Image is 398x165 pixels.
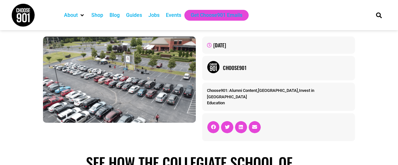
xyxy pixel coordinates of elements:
[207,88,257,93] a: Choose901: Alumni Content
[64,11,78,19] a: About
[374,10,384,20] div: Search
[223,64,350,72] a: Choose901
[258,88,298,93] a: [GEOGRAPHIC_DATA]
[249,121,261,133] div: Share on email
[207,88,314,99] a: Invest in [GEOGRAPHIC_DATA]
[207,88,314,99] span: , ,
[221,121,233,133] div: Share on twitter
[148,11,160,19] a: Jobs
[191,11,242,19] a: Get Choose901 Emails
[110,11,120,19] a: Blog
[91,11,103,19] a: Shop
[126,11,142,19] a: Guides
[207,121,219,133] div: Share on facebook
[207,100,225,105] a: Education
[61,10,365,21] nav: Main nav
[213,41,226,49] time: [DATE]
[61,10,88,21] div: About
[166,11,181,19] a: Events
[207,61,220,73] img: Picture of Choose901
[235,121,247,133] div: Share on linkedin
